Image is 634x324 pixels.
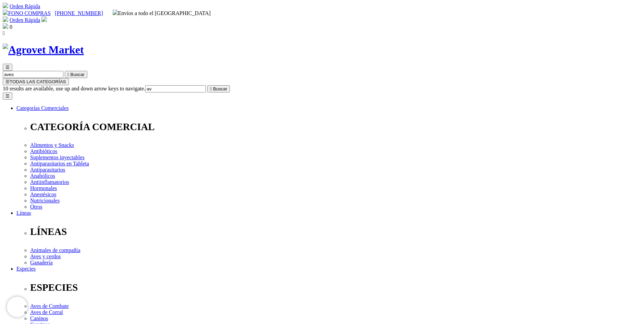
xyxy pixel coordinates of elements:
[7,297,27,317] iframe: Brevo live chat
[30,173,55,179] a: Anabólicos
[30,161,89,166] a: Antiparasitarios en Tableta
[113,10,118,15] img: delivery-truck.svg
[30,253,61,259] a: Aves y cerdos
[55,10,103,16] a: [PHONE_NUMBER]
[16,105,69,111] a: Categorías Comerciales
[145,85,206,92] input: Buscar
[113,10,211,16] span: Envíos a todo el [GEOGRAPHIC_DATA]
[30,247,80,253] a: Animales de compañía
[5,65,10,70] span: ☰
[30,142,74,148] a: Alimentos y Snacks
[65,71,87,78] button:  Buscar
[30,303,69,309] a: Aves de Combate
[3,78,69,85] button: ☰TODAS LAS CATEGORÍAS
[3,16,8,22] img: shopping-cart.svg
[16,266,36,272] a: Especies
[30,204,42,210] a: Otros
[213,86,227,91] span: Buscar
[30,167,65,173] a: Antiparasitarios
[3,30,5,36] i: 
[3,3,8,8] img: shopping-cart.svg
[3,71,63,78] input: Buscar
[41,16,47,22] img: user.svg
[3,10,51,16] a: FONO COMPRAS
[30,154,85,160] a: Suplementos inyectables
[3,92,12,100] button: ☰
[16,210,31,216] a: Líneas
[41,17,47,23] a: Acceda a su cuenta de cliente
[30,315,48,321] a: Caninos
[71,72,85,77] span: Buscar
[5,79,10,84] span: ☰
[3,86,145,91] span: 10 results are available, use up and down arrow keys to navigate.
[30,191,56,197] a: Anestésicos
[30,260,53,265] a: Ganadería
[3,43,84,56] img: Agrovet Market
[30,185,57,191] a: Hormonales
[3,23,8,29] img: shopping-bag.svg
[3,10,8,15] img: phone.svg
[30,148,57,154] a: Antibióticos
[210,86,212,91] i: 
[10,24,12,30] span: 0
[207,85,230,92] button:  Buscar
[30,179,69,185] a: Antiinflamatorios
[30,121,631,133] p: CATEGORÍA COMERCIAL
[30,282,631,293] p: ESPECIES
[10,17,40,23] a: Orden Rápida
[30,226,631,237] p: LÍNEAS
[3,64,12,71] button: ☰
[67,72,69,77] i: 
[30,198,60,203] a: Nutricionales
[30,309,63,315] a: Aves de Corral
[10,3,40,9] a: Orden Rápida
